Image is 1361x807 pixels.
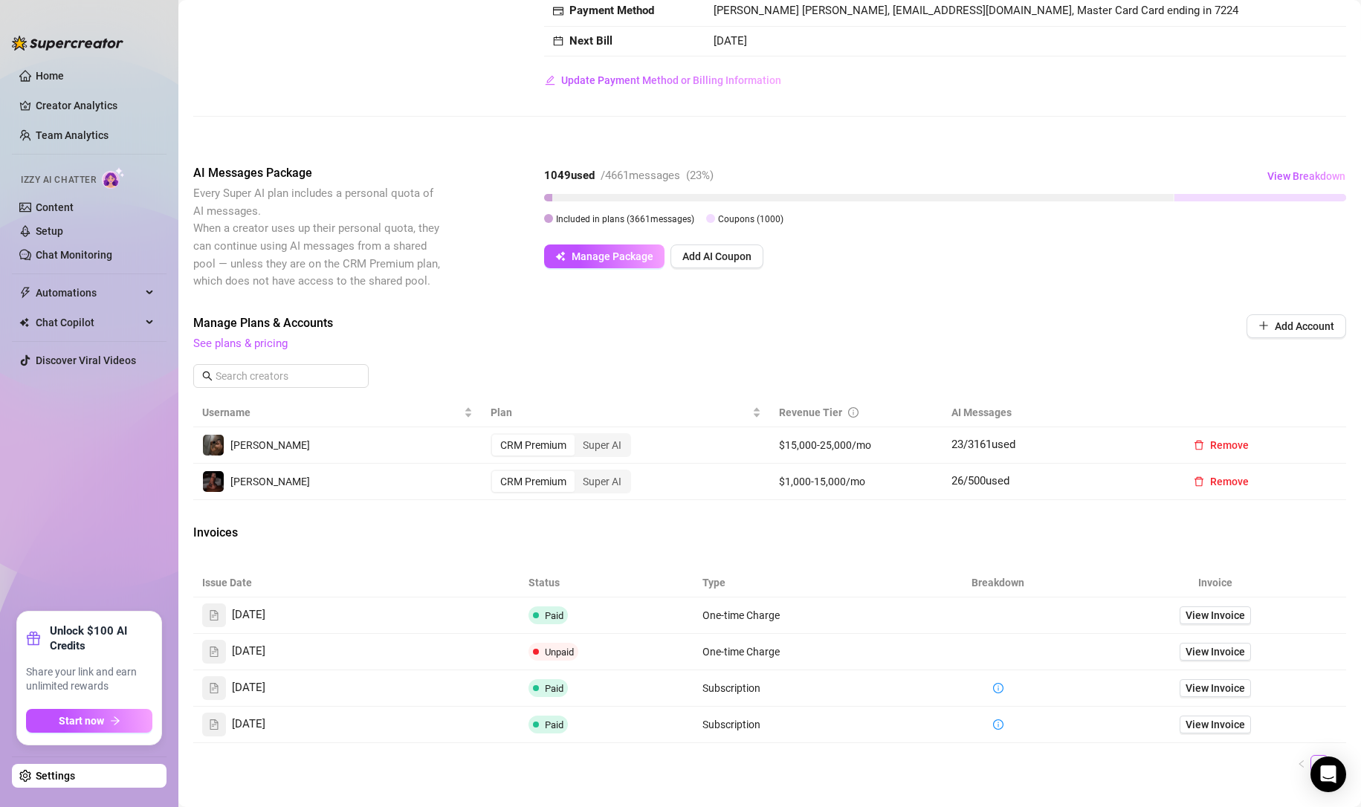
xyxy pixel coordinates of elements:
[718,214,783,224] span: Coupons ( 1000 )
[492,435,575,456] div: CRM Premium
[193,164,443,182] span: AI Messages Package
[491,433,631,457] div: segmented control
[202,371,213,381] span: search
[1210,476,1249,487] span: Remove
[193,337,288,350] a: See plans & pricing
[1194,440,1204,450] span: delete
[911,568,1085,597] th: Breakdown
[1186,680,1245,696] span: View Invoice
[601,169,680,182] span: / 4661 messages
[203,435,224,456] img: Edgar
[1085,568,1346,597] th: Invoice
[1267,164,1346,188] button: View Breakdown
[1180,716,1251,733] a: View Invoice
[1182,470,1261,493] button: Remove
[943,398,1173,427] th: AI Messages
[19,317,29,328] img: Chat Copilot
[702,609,780,621] span: One-time Charge
[36,249,112,261] a: Chat Monitoring
[569,34,612,48] strong: Next Bill
[1180,679,1251,697] a: View Invoice
[102,167,125,189] img: AI Chatter
[1267,170,1345,182] span: View Breakdown
[1310,756,1346,792] div: Open Intercom Messenger
[209,683,219,693] span: file-text
[694,568,911,597] th: Type
[232,679,265,697] span: [DATE]
[1328,755,1346,773] li: Next Page
[951,474,1009,487] span: 26 / 500 used
[1186,644,1245,660] span: View Invoice
[575,471,630,492] div: Super AI
[951,438,1015,451] span: 23 / 3161 used
[1293,755,1310,773] li: Previous Page
[1258,320,1269,331] span: plus
[520,568,694,597] th: Status
[714,34,747,48] span: [DATE]
[36,281,141,305] span: Automations
[686,169,714,182] span: ( 23 %)
[230,439,310,451] span: [PERSON_NAME]
[1247,314,1346,338] button: Add Account
[1180,643,1251,661] a: View Invoice
[572,250,653,262] span: Manage Package
[209,610,219,620] span: file-text
[682,250,751,262] span: Add AI Coupon
[26,665,152,694] span: Share your link and earn unlimited rewards
[1182,433,1261,457] button: Remove
[545,646,574,658] span: Unpaid
[575,435,630,456] div: Super AI
[21,173,96,187] span: Izzy AI Chatter
[491,404,749,421] span: Plan
[556,214,694,224] span: Included in plans ( 3661 messages)
[12,36,123,51] img: logo-BBDzfeDw.svg
[482,398,770,427] th: Plan
[36,70,64,82] a: Home
[209,719,219,730] span: file-text
[553,36,563,46] span: calendar
[770,464,943,500] td: $1,000-15,000/mo
[545,719,563,730] span: Paid
[1186,607,1245,623] span: View Invoice
[36,201,74,213] a: Content
[203,471,224,492] img: Maria
[232,716,265,733] span: [DATE]
[1293,755,1310,773] button: left
[59,715,104,727] span: Start now
[702,646,780,658] span: One-time Charge
[702,719,760,730] span: Subscription
[545,683,563,694] span: Paid
[202,404,461,421] span: Username
[36,129,109,141] a: Team Analytics
[993,683,1003,693] span: info-circle
[561,74,781,86] span: Update Payment Method or Billing Information
[491,470,631,493] div: segmented control
[36,311,141,334] span: Chat Copilot
[492,471,575,492] div: CRM Premium
[36,225,63,237] a: Setup
[193,314,1145,332] span: Manage Plans & Accounts
[19,287,31,299] span: thunderbolt
[670,244,763,268] button: Add AI Coupon
[848,407,859,418] span: info-circle
[232,643,265,661] span: [DATE]
[232,606,265,624] span: [DATE]
[770,427,943,464] td: $15,000-25,000/mo
[193,524,443,542] span: Invoices
[779,406,842,418] span: Revenue Tier
[50,623,152,653] strong: Unlock $100 AI Credits
[216,368,348,384] input: Search creators
[193,398,482,427] th: Username
[702,682,760,694] span: Subscription
[714,4,1238,17] span: [PERSON_NAME] [PERSON_NAME], [EMAIL_ADDRESS][DOMAIN_NAME], Master Card Card ending in 7224
[1328,755,1346,773] button: right
[1310,755,1328,773] li: 1
[553,6,563,16] span: credit-card
[36,354,136,366] a: Discover Viral Videos
[230,476,310,487] span: [PERSON_NAME]
[209,646,219,657] span: file-text
[1275,320,1334,332] span: Add Account
[545,75,555,85] span: edit
[1297,759,1306,768] span: left
[569,4,654,17] strong: Payment Method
